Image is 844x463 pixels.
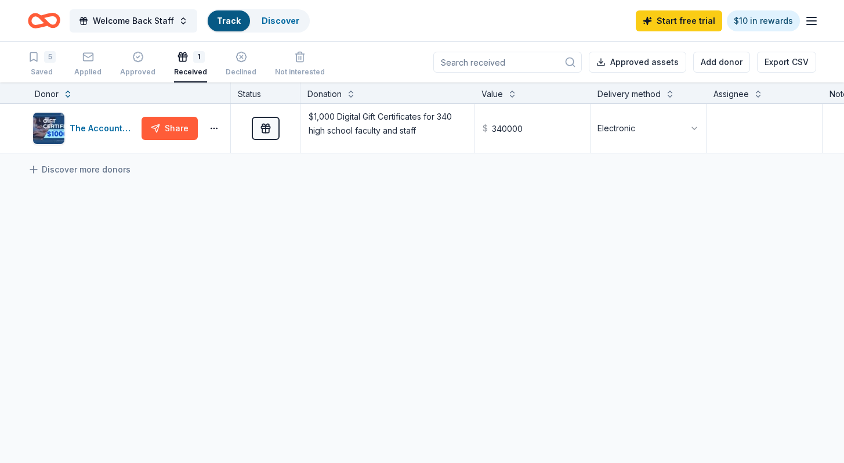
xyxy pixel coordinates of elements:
[231,82,300,103] div: Status
[713,87,749,101] div: Assignee
[70,9,197,33] button: Welcome Back Staff
[35,87,59,101] div: Donor
[693,52,750,73] button: Add donor
[33,113,64,144] img: Image for The Accounting Doctor
[275,46,325,82] button: Not interested
[481,87,503,101] div: Value
[174,46,207,82] button: 1Received
[433,52,582,73] input: Search received
[307,87,342,101] div: Donation
[226,46,256,82] button: Declined
[262,16,299,26] a: Discover
[597,87,661,101] div: Delivery method
[302,105,473,152] textarea: $1,000 Digital Gift Certificates for 340 high school faculty and staff
[74,46,102,82] button: Applied
[193,51,205,63] div: 1
[226,67,256,77] div: Declined
[32,112,137,145] button: Image for The Accounting DoctorThe Accounting Doctor
[93,14,174,28] span: Welcome Back Staff
[28,67,56,77] div: Saved
[142,117,198,140] button: Share
[275,67,325,77] div: Not interested
[207,9,310,33] button: TrackDiscover
[757,52,816,73] button: Export CSV
[28,46,56,82] button: 5Saved
[217,16,241,26] a: Track
[589,52,686,73] button: Approved assets
[120,46,155,82] button: Approved
[174,67,207,77] div: Received
[28,163,131,177] a: Discover more donors
[120,67,155,77] div: Approved
[70,121,137,135] div: The Accounting Doctor
[727,10,800,31] a: $10 in rewards
[74,67,102,77] div: Applied
[28,7,60,34] a: Home
[636,10,722,31] a: Start free trial
[44,51,56,63] div: 5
